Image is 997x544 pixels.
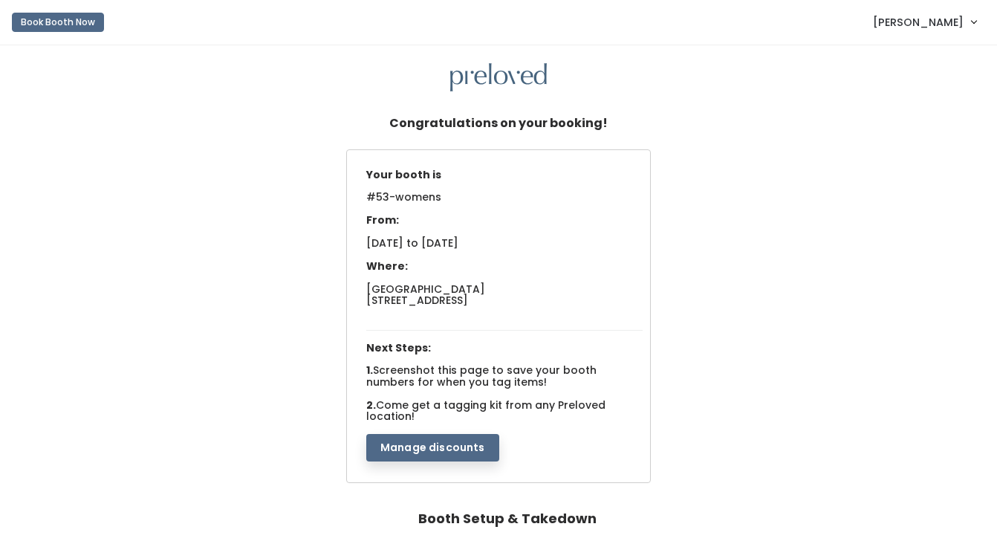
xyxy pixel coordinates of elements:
span: [GEOGRAPHIC_DATA] [STREET_ADDRESS] [366,282,485,308]
a: Manage discounts [366,439,499,454]
button: Manage discounts [366,434,499,462]
img: preloved logo [450,63,547,92]
a: [PERSON_NAME] [858,6,991,38]
span: Where: [366,259,408,273]
span: Come get a tagging kit from any Preloved location! [366,398,605,424]
span: Screenshot this page to save your booth numbers for when you tag items! [366,363,597,389]
span: #53-womens [366,190,441,213]
a: Book Booth Now [12,6,104,39]
button: Book Booth Now [12,13,104,32]
span: Your booth is [366,167,441,182]
h5: Congratulations on your booking! [389,109,608,137]
span: [PERSON_NAME] [873,14,964,30]
h4: Booth Setup & Takedown [418,504,597,534]
span: From: [366,213,399,227]
div: 1. 2. [359,162,650,462]
span: [DATE] to [DATE] [366,236,458,250]
span: Next Steps: [366,340,431,355]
